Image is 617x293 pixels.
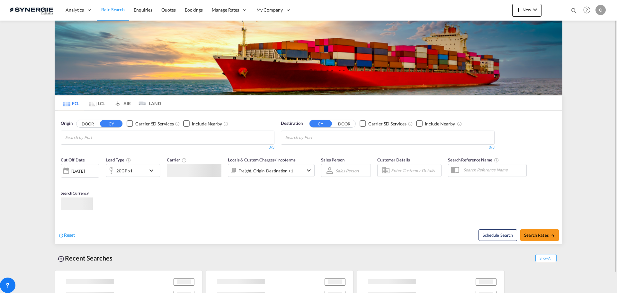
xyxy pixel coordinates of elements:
input: Search Reference Name [460,165,526,175]
md-icon: icon-chevron-down [148,167,158,174]
img: LCL+%26+FCL+BACKGROUND.png [55,21,562,95]
md-icon: icon-refresh [58,233,64,238]
div: 20GP x1icon-chevron-down [106,164,160,177]
button: CY [100,120,122,127]
div: [DATE] [61,164,99,178]
md-datepicker: Select [61,177,66,186]
div: Help [581,5,595,16]
span: Bookings [185,7,203,13]
md-checkbox: Checkbox No Ink [360,120,407,127]
md-chips-wrap: Chips container with autocompletion. Enter the text area, type text to search, and then use the u... [284,131,349,143]
div: OriginDOOR CY Checkbox No InkUnchecked: Search for CY (Container Yard) services for all selected ... [55,111,562,244]
span: Help [581,5,592,15]
span: Search Currency [61,191,89,196]
button: DOOR [333,120,355,127]
md-icon: icon-arrow-right [550,233,555,238]
span: Locals & Custom Charges [228,157,296,162]
span: Manage Rates [212,7,239,13]
span: Rate Search [101,7,125,12]
md-tab-item: LCL [84,96,110,110]
span: Reset [64,232,75,238]
span: Customer Details [377,157,410,162]
span: Cut Off Date [61,157,85,162]
div: icon-magnify [570,7,577,17]
span: Analytics [66,7,84,13]
md-checkbox: Checkbox No Ink [127,120,174,127]
div: Recent Searches [55,251,115,265]
div: [DATE] [71,168,85,174]
span: Quotes [161,7,175,13]
div: Include Nearby [425,121,455,127]
md-icon: icon-chevron-down [531,6,539,14]
div: O [595,5,606,15]
md-pagination-wrapper: Use the left and right arrow keys to navigate between tabs [58,96,161,110]
div: icon-refreshReset [58,232,75,239]
span: Search Rates [524,233,555,238]
div: 0/3 [61,145,274,150]
img: 1f56c880d42311ef80fc7dca854c8e59.png [10,3,53,17]
div: 0/3 [281,145,495,150]
div: 20GP x1 [116,166,133,175]
button: icon-plus 400-fgNewicon-chevron-down [512,4,541,17]
input: Chips input. [285,133,346,143]
button: Note: By default Schedule search will only considerorigin ports, destination ports and cut off da... [478,229,517,241]
div: Carrier SD Services [368,121,407,127]
md-checkbox: Checkbox No Ink [416,120,455,127]
md-icon: Your search will be saved by the below given name [494,158,499,163]
md-chips-wrap: Chips container with autocompletion. Enter the text area, type text to search, and then use the u... [64,131,129,143]
button: Search Ratesicon-arrow-right [520,229,559,241]
md-icon: Unchecked: Search for CY (Container Yard) services for all selected carriers.Checked : Search for... [175,121,180,126]
span: New [515,7,539,12]
md-icon: Unchecked: Search for CY (Container Yard) services for all selected carriers.Checked : Search for... [408,121,413,126]
span: Origin [61,120,72,127]
div: Carrier SD Services [135,121,174,127]
div: Freight Origin Destination Factory Stuffing [238,166,293,175]
span: Enquiries [134,7,152,13]
span: My Company [256,7,283,13]
md-tab-item: FCL [58,96,84,110]
button: DOOR [76,120,99,127]
span: Load Type [106,157,131,162]
input: Chips input. [65,133,126,143]
md-tab-item: LAND [135,96,161,110]
md-icon: Unchecked: Ignores neighbouring ports when fetching rates.Checked : Includes neighbouring ports w... [223,121,228,126]
md-icon: The selected Trucker/Carrierwill be displayed in the rate results If the rates are from another f... [182,158,187,163]
span: Destination [281,120,303,127]
md-icon: Unchecked: Ignores neighbouring ports when fetching rates.Checked : Includes neighbouring ports w... [457,121,462,126]
md-checkbox: Checkbox No Ink [183,120,222,127]
md-icon: icon-airplane [114,100,122,105]
input: Enter Customer Details [391,166,439,175]
button: CY [309,120,332,127]
span: Carrier [167,157,187,162]
span: Search Reference Name [448,157,499,162]
md-icon: icon-backup-restore [57,255,65,263]
span: Show All [535,254,557,262]
span: Sales Person [321,157,344,162]
div: Freight Origin Destination Factory Stuffingicon-chevron-down [228,164,315,177]
span: / Incoterms [275,157,296,162]
md-tab-item: AIR [110,96,135,110]
md-icon: icon-information-outline [126,158,131,163]
md-select: Sales Person [335,166,359,175]
md-icon: icon-chevron-down [305,167,313,174]
div: Include Nearby [192,121,222,127]
md-icon: icon-magnify [570,7,577,14]
md-icon: icon-plus 400-fg [515,6,523,14]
